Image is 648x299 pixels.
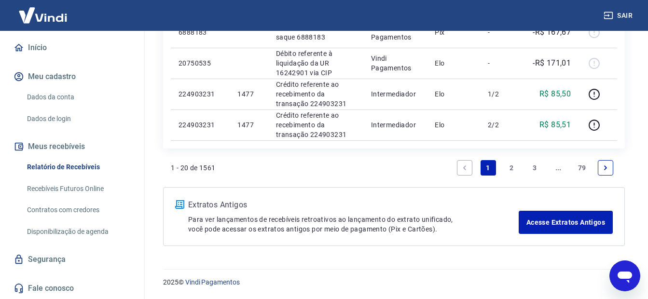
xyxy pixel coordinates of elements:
p: 2/2 [488,120,516,130]
a: Page 2 [504,160,519,176]
a: Contratos com credores [23,200,133,220]
iframe: Botão para abrir a janela de mensagens [609,260,640,291]
p: 6888183 [179,27,222,37]
a: Relatório de Recebíveis [23,157,133,177]
p: R$ 85,51 [539,119,571,131]
a: Vindi Pagamentos [185,278,240,286]
p: Pix [435,27,472,37]
p: Vindi Pagamentos [371,54,420,73]
a: Início [12,37,133,58]
a: Dados de login [23,109,133,129]
p: -R$ 167,67 [533,27,571,38]
button: Meus recebíveis [12,136,133,157]
p: Elo [435,58,472,68]
a: Recebíveis Futuros Online [23,179,133,199]
p: Crédito referente ao recebimento da transação 224903231 [276,110,356,139]
p: - [488,27,516,37]
p: Vindi Pagamentos [371,23,420,42]
p: 1/2 [488,89,516,99]
p: Elo [435,89,472,99]
a: Segurança [12,249,133,270]
p: Intermediador [371,89,420,99]
p: Crédito referente ao recebimento da transação 224903231 [276,80,356,109]
p: 1477 [237,120,260,130]
p: - [488,58,516,68]
p: -R$ 171,01 [533,57,571,69]
p: 20750535 [179,58,222,68]
a: Acesse Extratos Antigos [519,211,613,234]
p: Intermediador [371,120,420,130]
a: Fale conosco [12,278,133,299]
p: Elo [435,120,472,130]
p: 224903231 [179,89,222,99]
a: Page 79 [574,160,590,176]
button: Sair [602,7,636,25]
p: Para ver lançamentos de recebíveis retroativos ao lançamento do extrato unificado, você pode aces... [188,215,519,234]
p: 224903231 [179,120,222,130]
p: Extratos Antigos [188,199,519,211]
a: Page 1 is your current page [481,160,496,176]
a: Dados da conta [23,87,133,107]
a: Next page [598,160,613,176]
p: Débito referente à liquidação da UR 16242901 via CIP [276,49,356,78]
a: Previous page [457,160,472,176]
button: Meu cadastro [12,66,133,87]
p: 2025 © [163,277,625,287]
img: Vindi [12,0,74,30]
p: 1 - 20 de 1561 [171,163,216,173]
p: R$ 85,50 [539,88,571,100]
a: Page 3 [527,160,543,176]
ul: Pagination [453,156,617,179]
p: Débito referente ao saque 6888183 [276,23,356,42]
a: Jump forward [551,160,566,176]
a: Disponibilização de agenda [23,222,133,242]
p: 1477 [237,89,260,99]
img: ícone [175,200,184,209]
